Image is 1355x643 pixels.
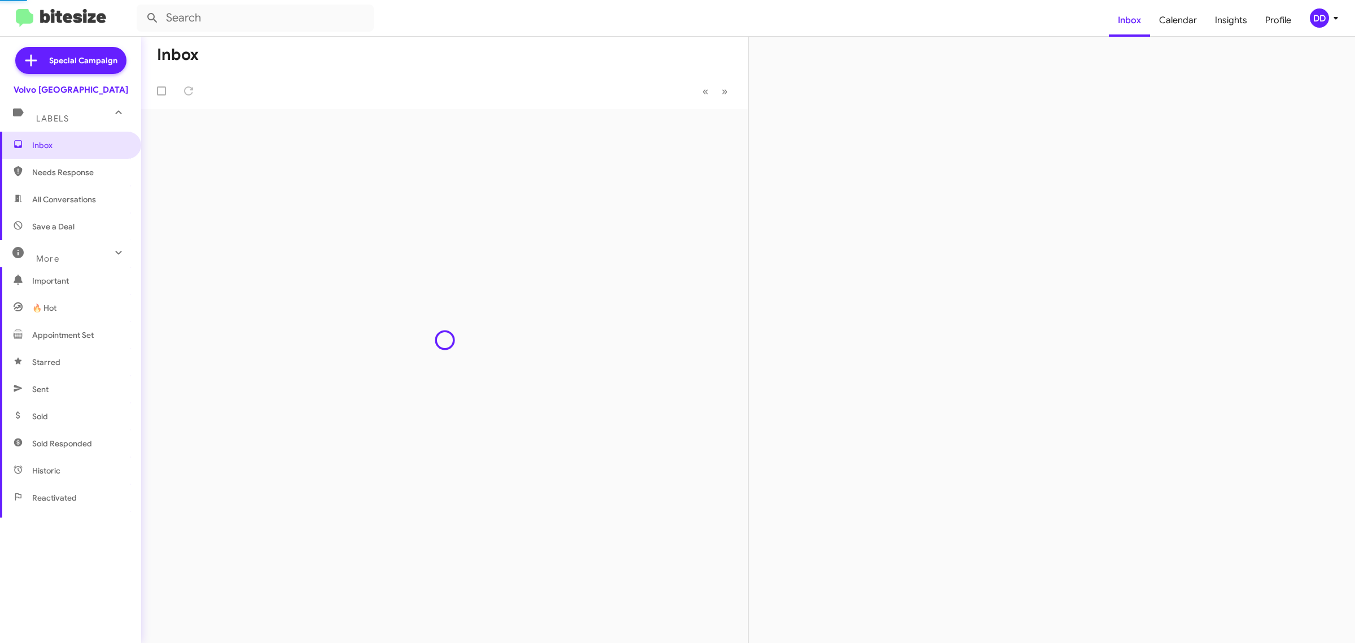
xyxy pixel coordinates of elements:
div: Volvo [GEOGRAPHIC_DATA] [14,84,128,95]
span: Appointment Set [32,329,94,341]
input: Search [137,5,374,32]
span: Important [32,275,128,286]
a: Profile [1256,4,1300,37]
span: Labels [36,114,69,124]
span: Sent [32,384,49,395]
span: Save a Deal [32,221,75,232]
span: Special Campaign [49,55,117,66]
span: Sold Responded [32,438,92,449]
button: Previous [696,80,715,103]
span: » [722,84,728,98]
nav: Page navigation example [696,80,735,103]
span: Starred [32,357,60,368]
span: « [702,84,709,98]
div: DD [1310,8,1329,28]
a: Inbox [1109,4,1150,37]
button: DD [1300,8,1343,28]
span: 🔥 Hot [32,302,56,314]
span: Reactivated [32,492,77,503]
span: Needs Response [32,167,128,178]
span: All Conversations [32,194,96,205]
a: Calendar [1150,4,1206,37]
a: Insights [1206,4,1256,37]
span: More [36,254,59,264]
span: Sold [32,411,48,422]
button: Next [715,80,735,103]
h1: Inbox [157,46,199,64]
span: Inbox [32,140,128,151]
span: Historic [32,465,60,476]
a: Special Campaign [15,47,126,74]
